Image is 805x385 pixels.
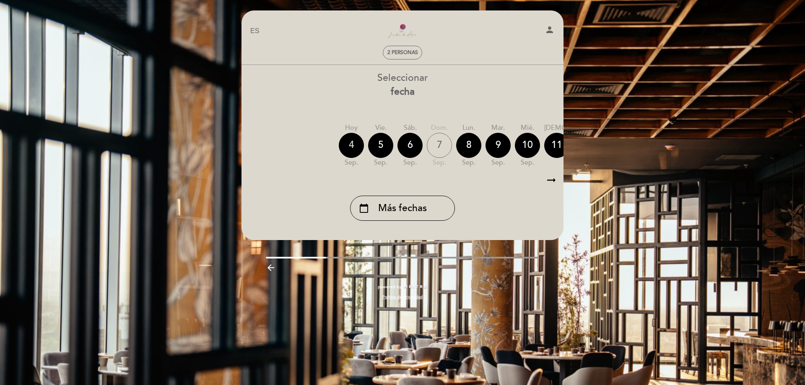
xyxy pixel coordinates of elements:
[427,133,452,158] div: 7
[378,284,401,290] span: powered by
[378,284,427,290] a: powered by
[486,123,511,133] div: mar.
[241,71,564,99] div: Seleccionar
[456,158,481,168] div: sep.
[368,123,393,133] div: vie.
[545,25,555,38] button: person
[545,171,558,189] i: arrow_right_alt
[387,49,418,56] span: 2 personas
[368,158,393,168] div: sep.
[368,133,393,158] div: 5
[427,158,452,168] div: sep.
[378,202,427,215] span: Más fechas
[339,133,364,158] div: 4
[486,158,511,168] div: sep.
[350,20,455,43] a: [GEOGRAPHIC_DATA]
[397,133,423,158] div: 6
[545,25,555,35] i: person
[486,133,511,158] div: 9
[391,86,415,98] b: fecha
[382,294,423,300] a: Política de privacidad
[515,133,540,158] div: 10
[427,123,452,133] div: dom.
[544,158,620,168] div: sep.
[266,263,276,273] i: arrow_backward
[515,123,540,133] div: mié.
[339,123,364,133] div: Hoy
[515,158,540,168] div: sep.
[397,158,423,168] div: sep.
[456,133,481,158] div: 8
[397,123,423,133] div: sáb.
[339,158,364,168] div: sep.
[456,123,481,133] div: lun.
[403,285,427,289] img: MEITRE
[544,123,620,133] div: [DEMOGRAPHIC_DATA].
[359,201,369,215] i: calendar_today
[544,133,569,158] div: 11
